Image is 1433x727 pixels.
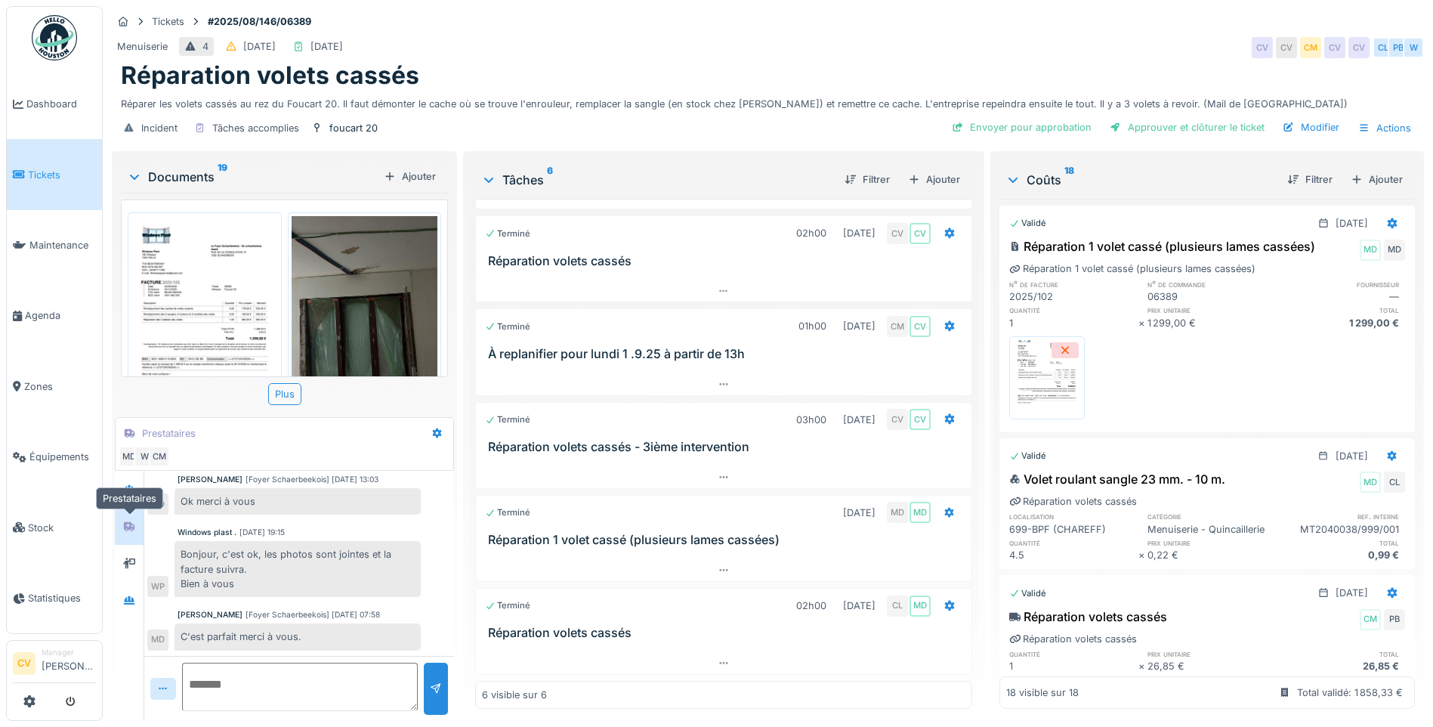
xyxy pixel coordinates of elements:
sup: 19 [218,168,227,186]
div: [DATE] [310,39,343,54]
img: 06vjyz5diwggjz6y14cylga85iz9 [1013,340,1081,416]
div: Terminé [485,320,530,333]
a: Tickets [7,139,102,209]
h6: n° de facture [1009,280,1138,289]
a: Stock [7,492,102,562]
h1: Réparation volets cassés [121,61,419,90]
strong: #2025/08/146/06389 [202,14,317,29]
div: W [1403,37,1424,58]
div: [DATE] [1336,216,1368,230]
div: [DATE] [843,319,876,333]
h6: quantité [1009,649,1138,659]
div: Terminé [485,599,530,612]
h3: Réparation 1 volet cassé (plusieurs lames cassées) [488,533,965,547]
div: Envoyer pour approbation [946,117,1098,138]
div: Réparation 1 volet cassé (plusieurs lames cassées) [1009,237,1315,255]
div: MD [1384,240,1405,261]
div: Ok merci à vous [174,488,421,515]
div: Ajouter [1345,169,1409,190]
div: CV [1324,37,1345,58]
div: CL [1373,37,1394,58]
div: [DATE] [843,506,876,520]
div: Menuiserie - Quincaillerie [1147,522,1276,537]
div: 699-BPF (CHAREFF) [1009,522,1138,537]
div: [DATE] [1336,586,1368,600]
span: Zones [24,379,96,394]
div: Ajouter [902,169,966,190]
div: MD [1360,240,1381,261]
h6: quantité [1009,538,1138,548]
a: Agenda [7,280,102,351]
div: 0,99 € [1277,548,1405,562]
div: [DATE] 19:15 [239,527,285,538]
div: Manager [42,647,96,658]
div: Bonjour, c'est ok, les photos sont jointes et la facture suivra. Bien à vous [174,541,421,597]
h6: catégorie [1147,512,1276,521]
a: Statistiques [7,563,102,633]
div: CM [149,446,170,467]
div: [Foyer Schaerbeekois] [DATE] 07:58 [246,609,380,620]
div: [Foyer Schaerbeekois] [DATE] 13:03 [246,474,378,485]
div: MT2040038/999/001 [1277,522,1405,537]
h6: prix unitaire [1147,649,1276,659]
h3: Réparation volets cassés [488,626,965,640]
div: Réparer les volets cassés au rez du Foucart 20. Il faut démonter le cache où se trouve l'enrouleu... [121,91,1415,111]
div: Plus [268,383,301,405]
div: MD [910,596,931,617]
h6: ref. interne [1277,512,1405,521]
div: 26,85 € [1147,659,1276,673]
a: Équipements [7,422,102,492]
div: Prestataires [96,487,163,509]
div: 01h00 [798,319,826,333]
div: Réparation volets cassés [1009,632,1137,646]
div: 1 [1009,316,1138,330]
h6: localisation [1009,512,1138,521]
div: MD [1360,472,1381,493]
div: MD [887,502,908,523]
div: W [134,446,155,467]
div: Windows plast . [178,527,236,538]
div: MD [147,630,168,651]
div: Réparation volets cassés [1009,608,1167,626]
h6: n° de commande [1147,280,1276,289]
div: Tâches [481,171,832,189]
div: CM [887,316,908,337]
h3: Réparation volets cassés [488,254,965,268]
h3: Réparation volets cassés - 3ième intervention [488,440,965,454]
div: 26,85 € [1277,659,1405,673]
div: Filtrer [1281,169,1339,190]
div: 03h00 [796,413,826,427]
img: eeaxgv63nvanpoxdbvdx6dk9nfff [131,216,278,423]
div: CM [1360,609,1381,630]
div: [DATE] [243,39,276,54]
div: 1 299,00 € [1147,316,1276,330]
li: [PERSON_NAME] [42,647,96,679]
div: MD [119,446,140,467]
div: Terminé [485,413,530,426]
div: CV [887,409,908,430]
div: CV [910,316,931,337]
div: 1 [1009,659,1138,673]
div: PB [1384,609,1405,630]
div: Tâches accomplies [212,121,299,135]
span: Équipements [29,450,96,464]
div: [PERSON_NAME] [178,609,242,620]
span: Agenda [25,308,96,323]
div: CM [1300,37,1321,58]
div: MD [910,502,931,523]
div: Volet roulant sangle 23 mm. - 10 m. [1009,470,1225,488]
h6: quantité [1009,305,1138,315]
div: CV [1348,37,1370,58]
div: [PERSON_NAME] [178,474,242,485]
div: Réparation volets cassés [1009,494,1137,509]
div: Documents [127,168,378,186]
span: Statistiques [28,591,96,605]
div: Modifier [1277,117,1345,138]
div: 02h00 [796,226,826,240]
div: 4 [202,39,208,54]
div: Prestataires [142,426,196,441]
div: CV [1276,37,1297,58]
div: 1 299,00 € [1277,316,1405,330]
div: Approuver et clôturer le ticket [1104,117,1271,138]
div: PB [1388,37,1409,58]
